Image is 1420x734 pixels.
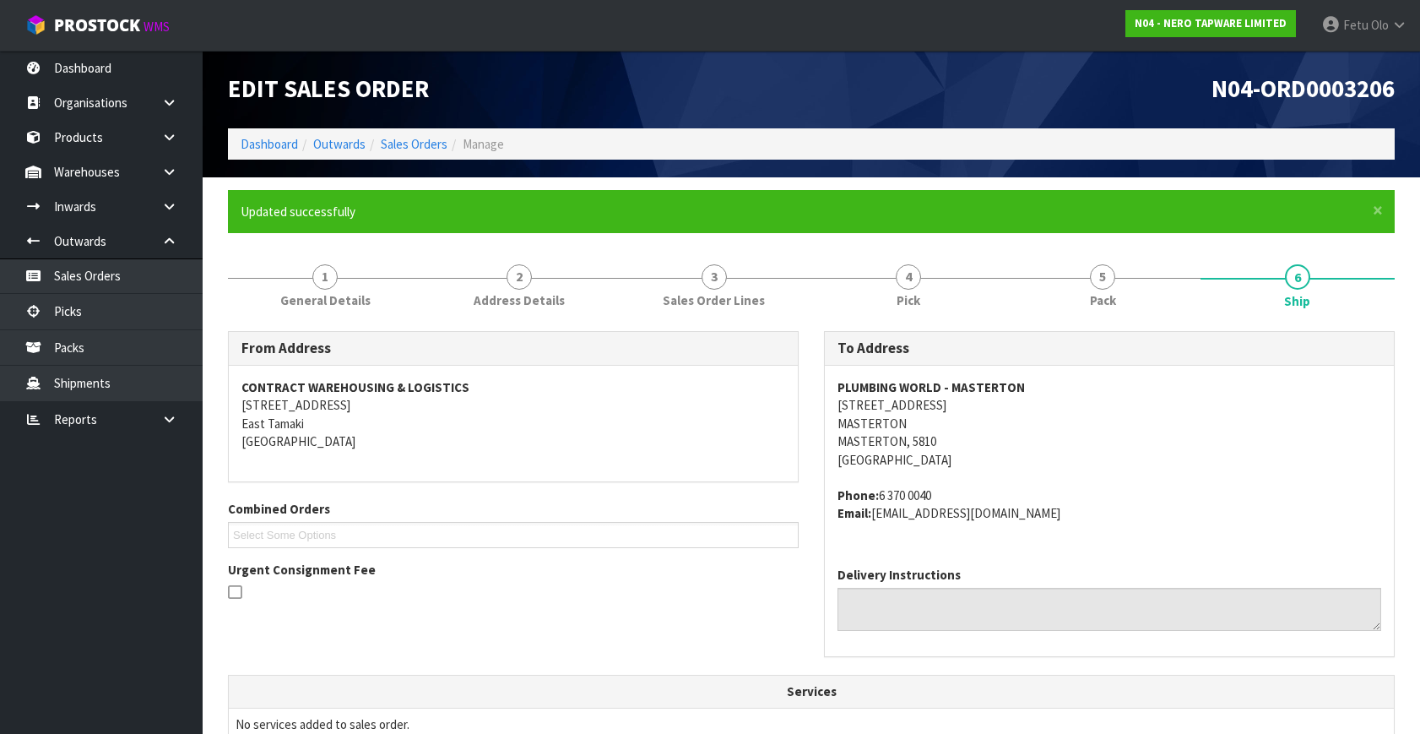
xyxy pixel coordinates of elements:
span: 5 [1090,264,1115,290]
h3: From Address [241,340,785,356]
span: 1 [312,264,338,290]
small: WMS [144,19,170,35]
span: Olo [1371,17,1389,33]
th: Services [229,676,1394,708]
strong: phone [837,487,879,503]
span: Updated successfully [241,204,355,220]
strong: email [837,505,871,521]
span: ProStock [54,14,140,36]
a: Outwards [313,136,366,152]
address: [STREET_ADDRESS] MASTERTON MASTERTON, 5810 [GEOGRAPHIC_DATA] [837,378,1381,469]
span: N04-ORD0003206 [1211,73,1395,104]
label: Delivery Instructions [837,566,961,584]
span: Pack [1090,291,1116,309]
span: 3 [702,264,727,290]
label: Urgent Consignment Fee [228,561,376,579]
a: Sales Orders [381,136,447,152]
address: [STREET_ADDRESS] East Tamaki [GEOGRAPHIC_DATA] [241,378,785,451]
span: 6 [1285,264,1310,290]
span: Manage [463,136,504,152]
span: Ship [1284,292,1310,310]
a: N04 - NERO TAPWARE LIMITED [1125,10,1296,37]
span: Sales Order Lines [663,291,765,309]
strong: N04 - NERO TAPWARE LIMITED [1135,16,1287,30]
strong: PLUMBING WORLD - MASTERTON [837,379,1025,395]
label: Combined Orders [228,500,330,518]
h3: To Address [837,340,1381,356]
strong: CONTRACT WAREHOUSING & LOGISTICS [241,379,469,395]
span: 2 [507,264,532,290]
address: 6 370 0040 [EMAIL_ADDRESS][DOMAIN_NAME] [837,487,1381,523]
span: Edit Sales Order [228,73,429,104]
span: Fetu [1343,17,1369,33]
span: 4 [896,264,921,290]
span: Pick [897,291,920,309]
span: Address Details [474,291,565,309]
span: × [1373,198,1383,222]
a: Dashboard [241,136,298,152]
img: cube-alt.png [25,14,46,35]
span: General Details [280,291,371,309]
